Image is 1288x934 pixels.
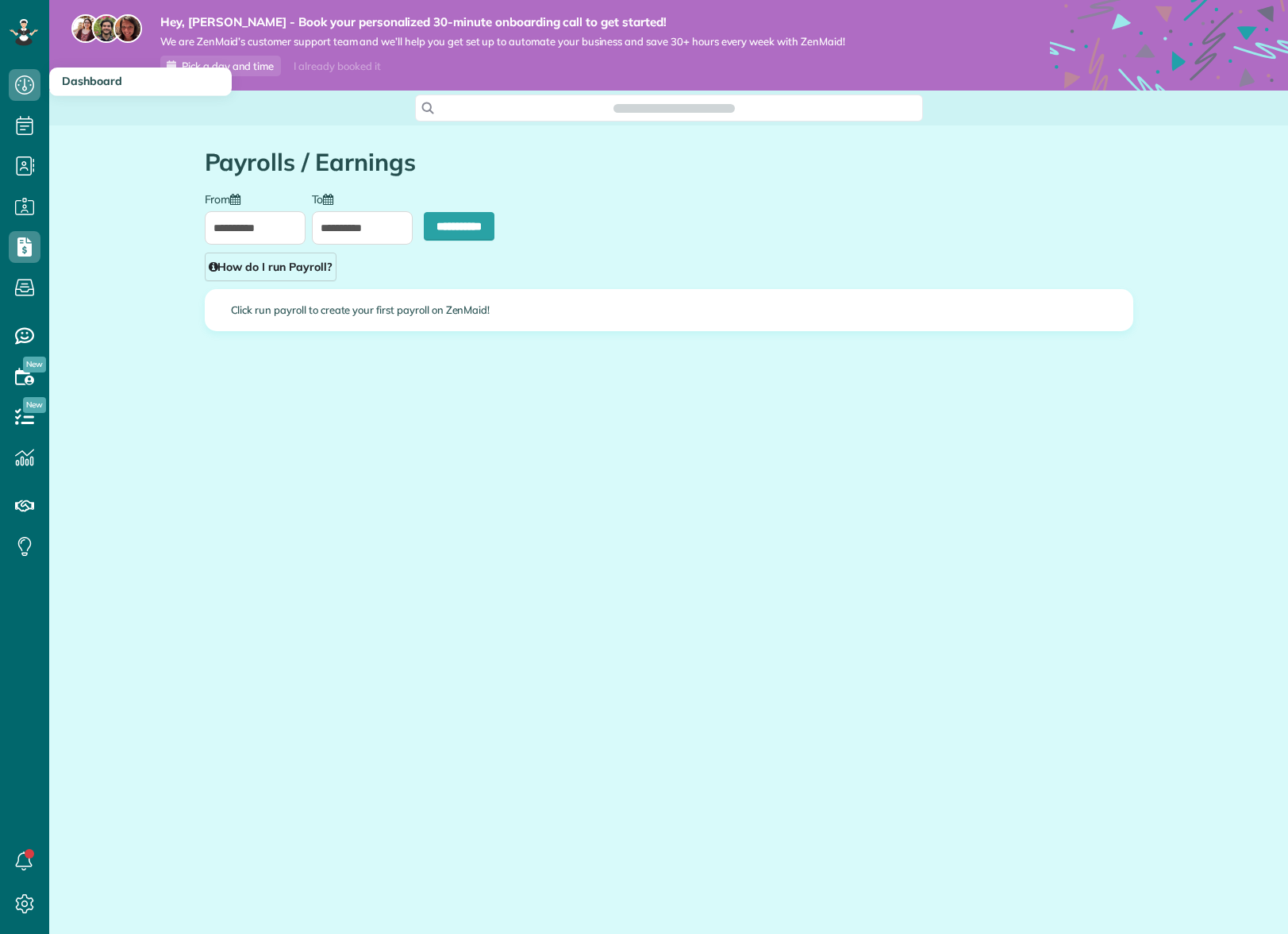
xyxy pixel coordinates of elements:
[23,397,46,413] span: New
[113,14,142,43] img: michelle-19f622bdf1676172e81f8f8fba1fb50e276960ebfe0243fe18214015130c80e4.jpg
[205,253,336,281] a: How do I run Payroll?
[160,14,845,30] strong: Hey, [PERSON_NAME] - Book your personalized 30-minute onboarding call to get started!
[284,56,390,76] div: I already booked it
[206,290,1132,330] div: Click run payroll to create your first payroll on ZenMaid!
[160,56,281,76] a: Pick a day and time
[182,60,274,72] span: Pick a day and time
[23,357,46,372] span: New
[205,191,249,205] label: From
[629,100,719,116] span: Search ZenMaid…
[312,191,342,205] label: To
[71,14,100,43] img: maria-72a9807cf96188c08ef61303f053569d2e2a8a1cde33d635c8a3ac13582a053d.jpg
[160,35,845,48] span: We are ZenMaid’s customer support team and we’ll help you get set up to automate your business an...
[205,149,1133,176] h1: Payrolls / Earnings
[62,74,122,88] span: Dashboard
[92,14,121,43] img: jorge-587dff0eeaa6aab1f244e6dc62b8924c3b6ad411094392a53c71c6c4a576187d.jpg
